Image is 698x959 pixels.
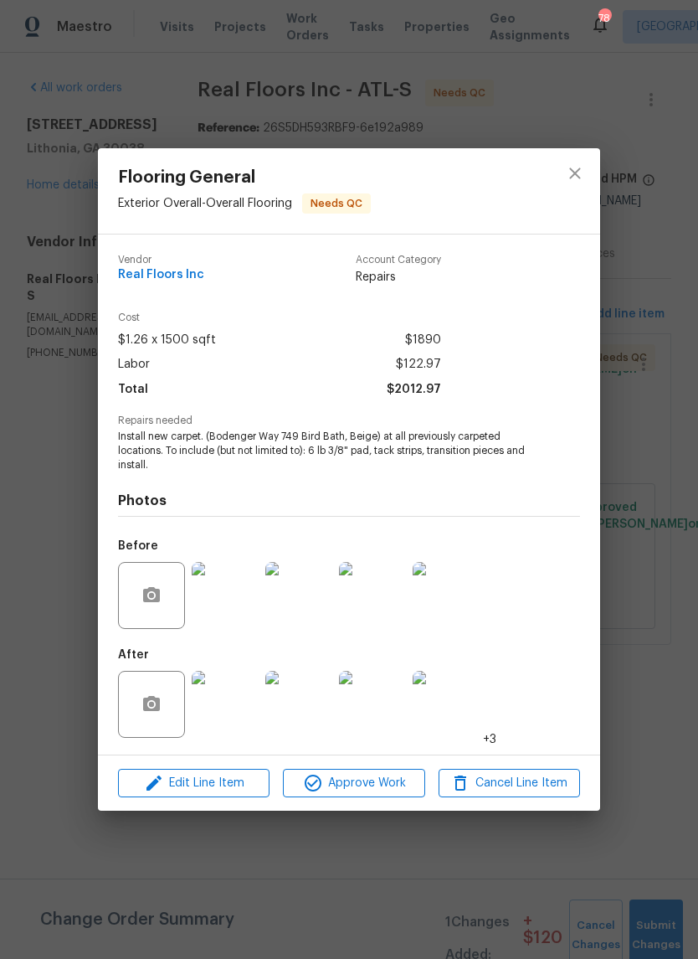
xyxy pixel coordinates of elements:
[356,269,441,286] span: Repairs
[288,773,419,794] span: Approve Work
[118,312,441,323] span: Cost
[118,540,158,552] h5: Before
[118,353,150,377] span: Labor
[304,195,369,212] span: Needs QC
[396,353,441,377] span: $122.97
[118,492,580,509] h4: Photos
[598,10,610,27] div: 78
[118,415,580,426] span: Repairs needed
[118,378,148,402] span: Total
[283,769,424,798] button: Approve Work
[118,255,204,266] span: Vendor
[387,378,441,402] span: $2012.97
[118,168,371,187] span: Flooring General
[555,153,595,193] button: close
[356,255,441,266] span: Account Category
[405,328,441,353] span: $1890
[439,769,580,798] button: Cancel Line Item
[483,731,496,748] span: +3
[118,328,216,353] span: $1.26 x 1500 sqft
[118,769,269,798] button: Edit Line Item
[123,773,264,794] span: Edit Line Item
[118,430,534,472] span: Install new carpet. (Bodenger Way 749 Bird Bath, Beige) at all previously carpeted locations. To ...
[118,269,204,281] span: Real Floors Inc
[118,198,292,209] span: Exterior Overall - Overall Flooring
[444,773,575,794] span: Cancel Line Item
[118,649,149,661] h5: After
